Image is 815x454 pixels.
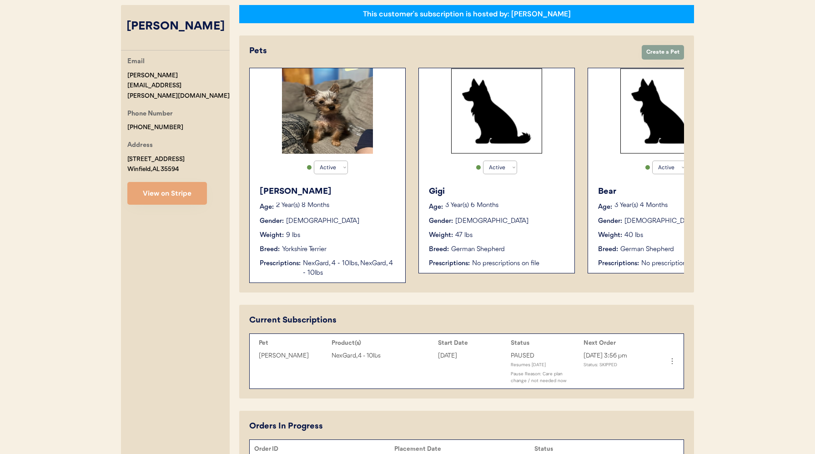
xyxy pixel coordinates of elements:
[127,71,230,101] div: [PERSON_NAME][EMAIL_ADDRESS][PERSON_NAME][DOMAIN_NAME]
[394,445,534,453] div: Placement Date
[584,351,652,361] div: [DATE] 3:56 pm
[254,445,394,453] div: Order ID
[249,45,633,57] div: Pets
[429,231,453,240] div: Weight:
[511,351,579,361] div: PAUSED
[429,245,449,254] div: Breed:
[249,314,337,327] div: Current Subscriptions
[303,259,396,278] div: NexGard, 4 - 10lbs, NexGard, 4 - 10lbs
[598,186,735,198] div: Bear
[260,245,280,254] div: Breed:
[121,18,230,35] div: [PERSON_NAME]
[429,259,470,268] div: Prescriptions:
[286,217,359,226] div: [DEMOGRAPHIC_DATA]
[332,351,433,361] div: NexGard, 4 - 10lbs
[259,339,327,347] div: Pet
[259,351,327,361] div: [PERSON_NAME]
[642,45,684,60] button: Create a Pet
[260,231,284,240] div: Weight:
[127,154,185,175] div: [STREET_ADDRESS] Winfield, AL 35594
[624,231,643,240] div: 40 lbs
[127,56,145,68] div: Email
[598,231,622,240] div: Weight:
[598,202,612,212] div: Age:
[260,186,396,198] div: [PERSON_NAME]
[472,259,565,268] div: No prescriptions on file
[276,202,396,209] p: 2 Year(s) 8 Months
[584,361,652,370] div: Status: SKIPPED
[282,245,327,254] div: Yorkshire Terrier
[438,351,506,361] div: [DATE]
[620,68,711,154] img: Rectangle%2029.svg
[260,217,284,226] div: Gender:
[511,370,579,384] div: Pause Reason: Care plan change / not needed now
[620,245,674,254] div: German Shepherd
[614,202,735,209] p: 3 Year(s) 4 Months
[249,420,323,433] div: Orders In Progress
[451,245,505,254] div: German Shepherd
[511,339,579,347] div: Status
[127,182,207,205] button: View on Stripe
[260,259,301,268] div: Prescriptions:
[451,68,542,154] img: Rectangle%2029.svg
[127,109,173,120] div: Phone Number
[429,186,565,198] div: Gigi
[445,202,565,209] p: 3 Year(s) 6 Months
[598,217,622,226] div: Gender:
[455,231,473,240] div: 47 lbs
[286,231,300,240] div: 9 lbs
[363,9,571,19] div: This customer's subscription is hosted by: [PERSON_NAME]
[127,122,183,133] div: [PHONE_NUMBER]
[584,339,652,347] div: Next Order
[511,361,579,370] div: Resumes [DATE]
[534,445,674,453] div: Status
[429,202,443,212] div: Age:
[282,68,373,154] img: IMG_5495.jpeg
[438,339,506,347] div: Start Date
[260,202,274,212] div: Age:
[598,259,639,268] div: Prescriptions:
[624,217,698,226] div: [DEMOGRAPHIC_DATA]
[429,217,453,226] div: Gender:
[332,339,433,347] div: Product(s)
[127,140,153,151] div: Address
[641,259,735,268] div: No prescriptions on file
[598,245,618,254] div: Breed:
[455,217,528,226] div: [DEMOGRAPHIC_DATA]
